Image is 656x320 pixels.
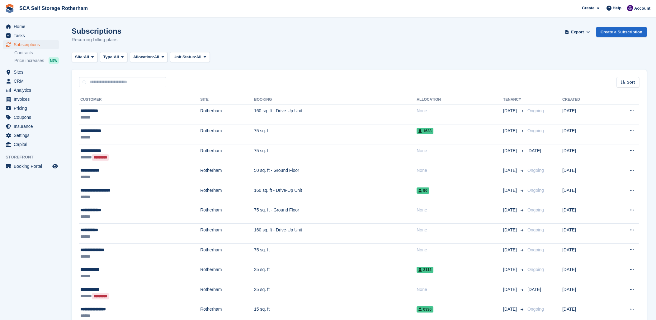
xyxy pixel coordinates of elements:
span: Sites [14,68,51,76]
span: Coupons [14,113,51,122]
span: Ongoing [527,207,544,212]
th: Created [562,95,607,105]
td: [DATE] [562,263,607,283]
span: [DATE] [503,306,518,313]
span: Tasks [14,31,51,40]
a: Price increases NEW [14,57,59,64]
span: Type: [103,54,114,60]
button: Unit Status: All [170,52,210,62]
td: 75 sq. ft [254,144,417,164]
button: Export [564,27,591,37]
span: [DATE] [503,167,518,174]
span: Booking Portal [14,162,51,171]
span: Sort [627,79,635,85]
a: menu [3,131,59,140]
span: Ongoing [527,247,544,252]
td: Rotherham [200,144,254,164]
td: 75 sq. ft [254,243,417,263]
a: menu [3,95,59,104]
td: 160 sq. ft - Drive-Up Unit [254,224,417,244]
span: Ongoing [527,168,544,173]
td: Rotherham [200,184,254,204]
p: Recurring billing plans [72,36,121,43]
h1: Subscriptions [72,27,121,35]
td: Rotherham [200,263,254,283]
span: Ongoing [527,267,544,272]
span: Help [613,5,621,11]
div: NEW [49,57,59,64]
a: menu [3,162,59,171]
span: [DATE] [503,227,518,233]
td: 75 sq. ft [254,124,417,144]
span: Home [14,22,51,31]
span: [DATE] [503,148,518,154]
span: 1628 [417,128,433,134]
a: menu [3,113,59,122]
span: All [196,54,201,60]
td: [DATE] [562,164,607,184]
td: Rotherham [200,204,254,224]
a: menu [3,77,59,85]
th: Customer [79,95,200,105]
span: Unit Status: [173,54,196,60]
td: 160 sq. ft - Drive-Up Unit [254,104,417,124]
img: stora-icon-8386f47178a22dfd0bd8f6a31ec36ba5ce8667c1dd55bd0f319d3a0aa187defe.svg [5,4,14,13]
button: Allocation: All [130,52,168,62]
td: 25 sq. ft [254,263,417,283]
span: Allocation: [133,54,154,60]
td: Rotherham [200,124,254,144]
span: [DATE] [503,247,518,253]
td: [DATE] [562,124,607,144]
span: Ongoing [527,307,544,312]
span: 90 [417,187,429,194]
a: menu [3,104,59,113]
td: Rotherham [200,104,254,124]
th: Allocation [417,95,503,105]
span: Storefront [6,154,62,160]
span: Capital [14,140,51,149]
span: Ongoing [527,188,544,193]
th: Site [200,95,254,105]
a: menu [3,122,59,131]
a: menu [3,40,59,49]
span: 2112 [417,267,433,273]
td: 75 sq. ft - Ground Floor [254,204,417,224]
th: Booking [254,95,417,105]
a: menu [3,140,59,149]
td: 50 sq. ft - Ground Floor [254,164,417,184]
td: [DATE] [562,144,607,164]
td: [DATE] [562,204,607,224]
a: menu [3,22,59,31]
span: Create [582,5,594,11]
td: [DATE] [562,224,607,244]
div: None [417,167,503,174]
td: [DATE] [562,243,607,263]
td: Rotherham [200,224,254,244]
span: [DATE] [503,187,518,194]
span: Export [571,29,584,35]
span: [DATE] [503,286,518,293]
span: All [154,54,159,60]
span: [DATE] [527,148,541,153]
td: Rotherham [200,164,254,184]
a: Preview store [51,162,59,170]
span: Insurance [14,122,51,131]
span: [DATE] [527,287,541,292]
span: All [84,54,89,60]
th: Tenancy [503,95,525,105]
span: 0330 [417,306,433,313]
td: 25 sq. ft [254,283,417,303]
td: [DATE] [562,184,607,204]
span: [DATE] [503,207,518,213]
td: 160 sq. ft - Drive-Up Unit [254,184,417,204]
span: [DATE] [503,108,518,114]
div: None [417,227,503,233]
div: None [417,207,503,213]
span: [DATE] [503,266,518,273]
span: All [114,54,119,60]
div: None [417,148,503,154]
span: CRM [14,77,51,85]
span: Ongoing [527,227,544,232]
a: Create a Subscription [596,27,647,37]
img: Kelly Neesham [627,5,633,11]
